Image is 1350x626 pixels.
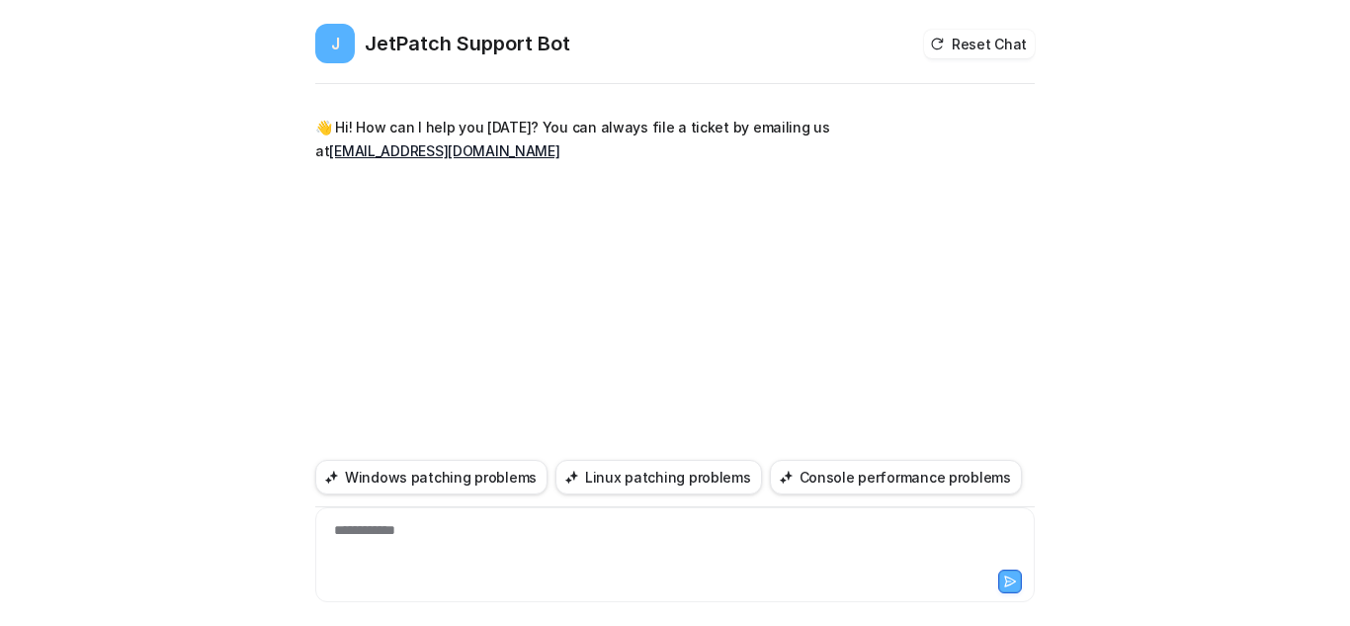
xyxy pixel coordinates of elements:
[315,24,355,63] span: J
[315,116,893,163] p: 👋 Hi! How can I help you [DATE]? You can always file a ticket by emailing us at
[329,142,559,159] a: [EMAIL_ADDRESS][DOMAIN_NAME]
[315,460,548,494] button: Windows patching problems
[770,460,1022,494] button: Console performance problems
[365,30,570,57] h2: JetPatch Support Bot
[555,460,762,494] button: Linux patching problems
[924,30,1035,58] button: Reset Chat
